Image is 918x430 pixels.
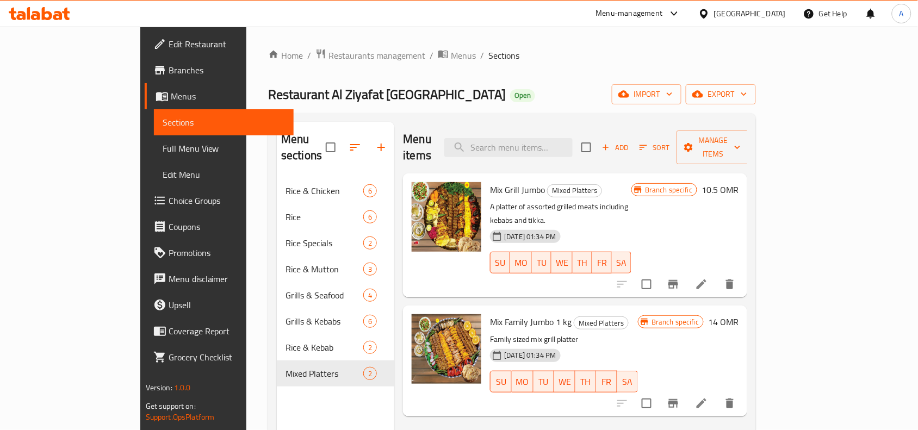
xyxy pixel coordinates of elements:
span: Version: [146,381,172,395]
button: SU [490,252,510,273]
a: Edit menu item [695,278,708,291]
div: Grills & Kebabs6 [277,308,394,334]
span: Mix Grill Jumbo [490,182,545,198]
span: Sort [640,141,669,154]
div: Mixed Platters [547,184,602,197]
span: Mixed Platters [286,367,363,380]
span: SU [495,255,506,271]
button: Branch-specific-item [660,271,686,297]
p: Family sized mix grill platter [490,333,638,346]
button: FR [592,252,612,273]
a: Edit menu item [695,397,708,410]
img: Mix Grill Jumbo [412,182,481,252]
span: MO [516,374,529,390]
button: Add section [368,134,394,160]
div: Menu-management [596,7,663,20]
span: Edit Restaurant [169,38,285,51]
button: SA [617,371,638,392]
a: Edit Menu [154,161,294,188]
span: Coverage Report [169,325,285,338]
div: items [363,341,377,354]
button: TH [573,252,592,273]
a: Upsell [145,292,294,318]
span: Add [600,141,630,154]
div: items [363,315,377,328]
button: MO [512,371,534,392]
span: Rice & Chicken [286,184,363,197]
span: [DATE] 01:34 PM [500,232,560,242]
a: Menus [438,48,476,63]
button: SU [490,371,511,392]
div: Rice & Mutton3 [277,256,394,282]
button: FR [596,371,617,392]
div: Rice & Kebab2 [277,334,394,360]
span: Rice & Kebab [286,341,363,354]
span: SU [495,374,507,390]
button: WE [554,371,575,392]
span: Rice [286,210,363,223]
span: 1.0.0 [174,381,191,395]
div: Rice Specials [286,236,363,250]
span: FR [597,255,607,271]
span: Choice Groups [169,194,285,207]
a: Restaurants management [315,48,425,63]
span: Grills & Kebabs [286,315,363,328]
li: / [307,49,311,62]
span: Branch specific [647,317,703,327]
span: Select to update [635,273,658,296]
li: / [480,49,484,62]
div: items [363,210,377,223]
div: items [363,236,377,250]
img: Mix Family Jumbo 1 kg [412,314,481,384]
span: Sort sections [342,134,368,160]
span: 6 [364,186,376,196]
a: Menu disclaimer [145,266,294,292]
h2: Menu sections [281,131,326,164]
span: Mixed Platters [574,317,628,329]
span: Sort items [632,139,677,156]
span: Mix Family Jumbo 1 kg [490,314,572,330]
span: Sections [163,116,285,129]
span: Menus [451,49,476,62]
span: Grocery Checklist [169,351,285,364]
div: Rice Specials2 [277,230,394,256]
nav: Menu sections [277,173,394,391]
div: items [363,367,377,380]
button: WE [551,252,573,273]
button: delete [717,390,743,416]
span: Select all sections [319,136,342,159]
span: Rice & Mutton [286,263,363,276]
h6: 10.5 OMR [702,182,739,197]
span: 2 [364,238,376,248]
span: SA [622,374,634,390]
span: Open [510,91,535,100]
a: Edit Restaurant [145,31,294,57]
span: Coupons [169,220,285,233]
span: Branches [169,64,285,77]
span: export [694,88,747,101]
span: Select section [575,136,598,159]
button: TU [534,371,554,392]
span: Restaurant Al Ziyafat [GEOGRAPHIC_DATA] [268,82,506,107]
button: Branch-specific-item [660,390,686,416]
span: 6 [364,212,376,222]
button: Sort [637,139,672,156]
a: Promotions [145,240,294,266]
a: Branches [145,57,294,83]
span: Manage items [685,134,741,161]
span: 2 [364,342,376,353]
span: Sections [488,49,519,62]
button: Manage items [677,130,749,164]
button: delete [717,271,743,297]
div: items [363,184,377,197]
button: SA [612,252,631,273]
span: A [900,8,904,20]
span: 2 [364,369,376,379]
span: Branch specific [641,185,697,195]
a: Full Menu View [154,135,294,161]
button: Add [598,139,632,156]
span: FR [600,374,612,390]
